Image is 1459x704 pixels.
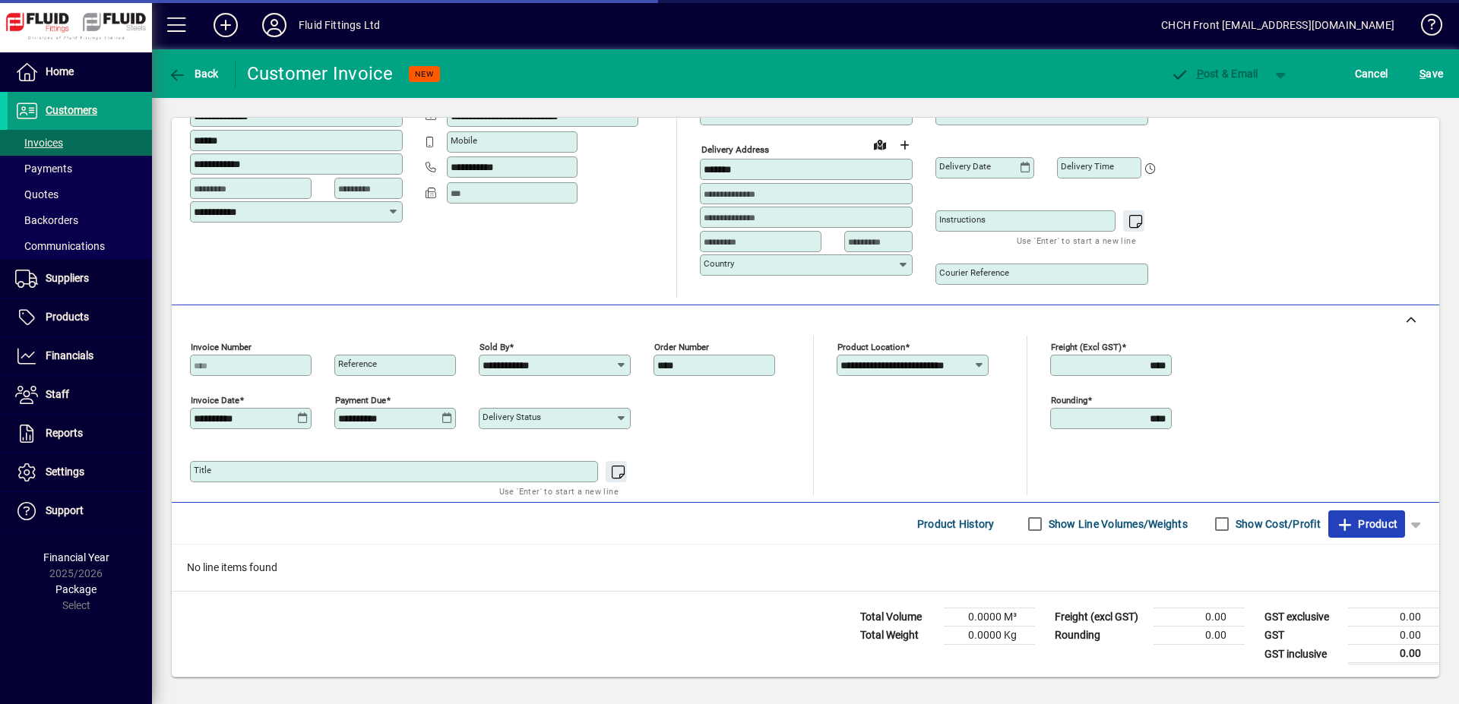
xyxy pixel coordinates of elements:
[892,133,916,157] button: Choose address
[1233,516,1321,532] label: Show Cost/Profit
[299,13,380,37] div: Fluid Fittings Ltd
[853,608,944,627] td: Total Volume
[1170,68,1258,80] span: ost & Email
[8,492,152,530] a: Support
[46,427,83,439] span: Reports
[15,240,105,252] span: Communications
[939,267,1009,278] mat-label: Courier Reference
[8,233,152,259] a: Communications
[46,504,84,516] span: Support
[8,53,152,91] a: Home
[1348,608,1439,627] td: 0.00
[8,415,152,453] a: Reports
[837,342,905,352] mat-label: Product location
[1336,512,1397,536] span: Product
[55,583,97,595] span: Package
[1163,60,1266,87] button: Post & Email
[15,188,59,200] span: Quotes
[1161,13,1394,37] div: CHCH Front [EMAIL_ADDRESS][DOMAIN_NAME]
[8,298,152,336] a: Products
[46,388,69,400] span: Staff
[944,627,1035,645] td: 0.0000 Kg
[1017,232,1136,249] mat-hint: Use 'Enter' to start a new line
[46,65,74,77] span: Home
[1348,627,1439,645] td: 0.00
[172,545,1439,591] div: No line items found
[1257,608,1348,627] td: GST exclusive
[654,342,709,352] mat-label: Order number
[499,482,619,500] mat-hint: Use 'Enter' to start a new line
[46,349,93,361] span: Financials
[338,358,377,369] mat-label: Reference
[1351,60,1392,87] button: Cancel
[451,135,477,146] mat-label: Mobile
[191,342,252,352] mat-label: Invoice number
[250,11,299,39] button: Profile
[868,132,892,156] a: View on map
[15,163,72,175] span: Payments
[1197,68,1204,80] span: P
[1257,627,1348,645] td: GST
[46,104,97,116] span: Customers
[15,214,78,226] span: Backorders
[1348,645,1439,664] td: 0.00
[46,272,89,284] span: Suppliers
[853,627,944,645] td: Total Weight
[1047,627,1154,645] td: Rounding
[1046,516,1188,532] label: Show Line Volumes/Weights
[1419,68,1426,80] span: S
[8,337,152,375] a: Financials
[8,182,152,207] a: Quotes
[15,137,63,149] span: Invoices
[1051,342,1122,352] mat-label: Freight (excl GST)
[415,69,434,79] span: NEW
[8,207,152,233] a: Backorders
[1419,62,1443,86] span: ave
[1154,627,1245,645] td: 0.00
[917,512,995,536] span: Product History
[939,161,991,172] mat-label: Delivery date
[8,130,152,156] a: Invoices
[168,68,219,80] span: Back
[939,214,986,225] mat-label: Instructions
[1416,60,1447,87] button: Save
[1328,510,1405,538] button: Product
[8,376,152,414] a: Staff
[46,466,84,478] span: Settings
[1061,161,1114,172] mat-label: Delivery time
[8,260,152,298] a: Suppliers
[8,156,152,182] a: Payments
[1410,3,1440,52] a: Knowledge Base
[194,465,211,475] mat-label: Title
[911,510,1001,538] button: Product History
[8,453,152,491] a: Settings
[704,258,734,269] mat-label: Country
[191,395,239,406] mat-label: Invoice date
[164,60,223,87] button: Back
[1257,645,1348,664] td: GST inclusive
[1154,608,1245,627] td: 0.00
[1051,395,1087,406] mat-label: Rounding
[201,11,250,39] button: Add
[479,342,509,352] mat-label: Sold by
[944,608,1035,627] td: 0.0000 M³
[1047,608,1154,627] td: Freight (excl GST)
[483,412,541,422] mat-label: Delivery status
[335,395,386,406] mat-label: Payment due
[43,551,109,564] span: Financial Year
[247,62,394,86] div: Customer Invoice
[1355,62,1388,86] span: Cancel
[152,60,236,87] app-page-header-button: Back
[46,311,89,323] span: Products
